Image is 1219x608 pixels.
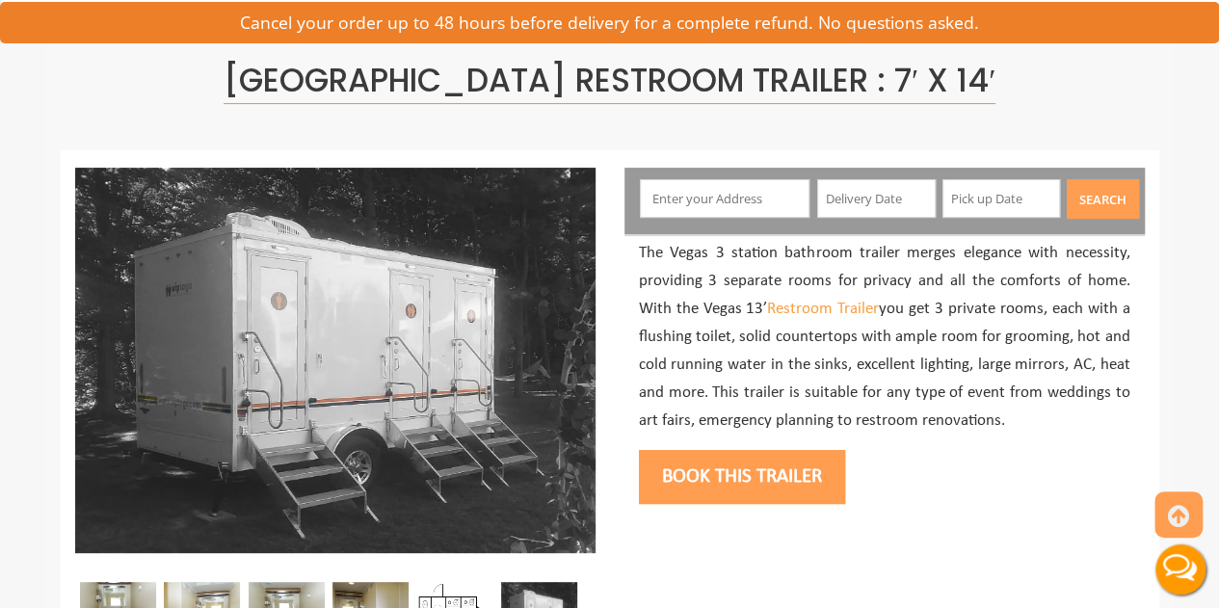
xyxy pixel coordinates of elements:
img: Side view of three station restroom trailer with three separate doors with signs [75,168,596,553]
p: The Vegas 3 station bathroom trailer merges elegance with necessity, providing 3 separate rooms f... [639,240,1130,435]
button: Search [1067,179,1139,219]
button: Book this trailer [639,450,845,504]
input: Pick up Date [942,179,1061,218]
a: Restroom Trailer [767,301,879,317]
input: Delivery Date [817,179,936,218]
button: Live Chat [1142,531,1219,608]
input: Enter your Address [640,179,809,218]
span: [GEOGRAPHIC_DATA] Restroom Trailer : 7′ x 14′ [224,58,995,104]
